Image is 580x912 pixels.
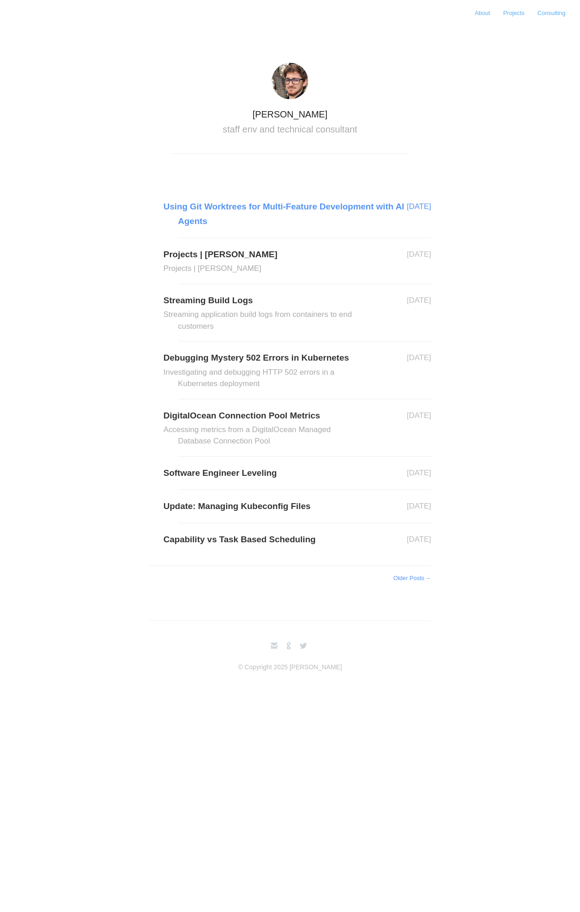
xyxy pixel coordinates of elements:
h2: Investigating and debugging HTTP 502 errors in a Kubernetes deployment [178,367,360,390]
a: Streaming Build LogsStreaming application build logs from containers to end customers [178,293,431,332]
aside: [DATE] [421,248,431,262]
h2: Accessing metrics from a DigitalOcean Managed Database Connection Pool [178,424,360,447]
aside: [DATE] [421,351,431,365]
aside: [DATE] [421,200,431,214]
aside: [DATE] [421,294,431,308]
a: Consulting [532,6,571,20]
span: → [424,574,431,582]
aside: [DATE] [421,533,431,547]
a: About [469,6,496,20]
h2: Streaming application build logs from containers to end customers [178,309,360,332]
a: twitterbird [297,639,310,653]
aside: [DATE] [421,466,431,480]
a: Capability vs Task Based Scheduling [178,532,431,547]
a: Older Posts→ [393,575,431,581]
a: github [283,639,295,653]
a: Debugging Mystery 502 Errors in KubernetesInvestigating and debugging HTTP 502 errors in a Kubern... [178,351,431,389]
a: DigitalOcean Connection Pool MetricsAccessing metrics from a DigitalOcean Managed Database Connec... [178,408,431,447]
a: Software Engineer Leveling [178,466,431,480]
h1: [PERSON_NAME] [172,110,408,119]
a: Update: Managing Kubeconfig Files [178,499,431,514]
a: Projects [498,6,530,20]
a: email [268,639,280,653]
h2: Projects | [PERSON_NAME] [178,263,360,275]
aside: [DATE] [421,409,431,423]
aside: [DATE] [421,499,431,514]
p: © Copyright 2025 [PERSON_NAME] [149,662,431,672]
img: avatar.jpg [272,63,308,99]
a: Projects | [PERSON_NAME]Projects | [PERSON_NAME] [178,247,431,275]
a: Using Git Worktrees for Multi-Feature Development with AI Agents [178,199,431,229]
h2: staff env and technical consultant [172,123,408,135]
